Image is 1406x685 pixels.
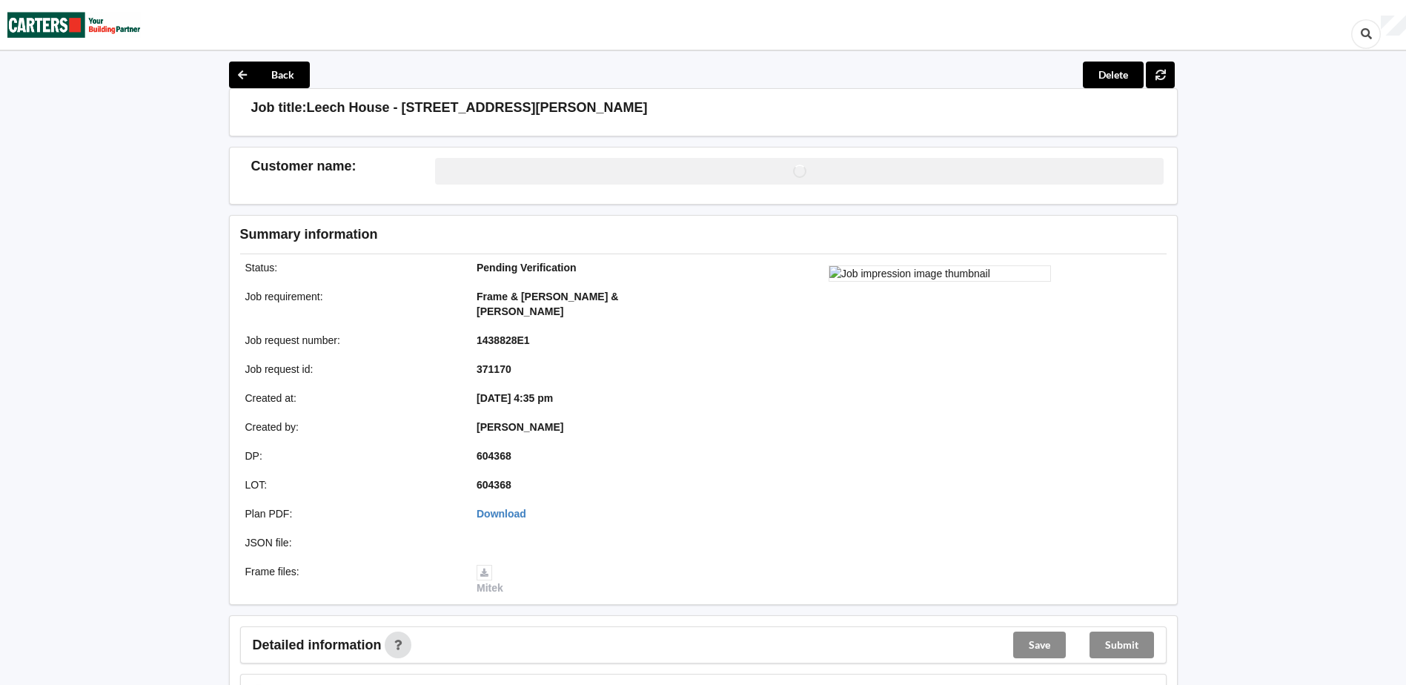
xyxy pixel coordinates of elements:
[235,260,467,275] div: Status :
[235,506,467,521] div: Plan PDF :
[235,477,467,492] div: LOT :
[251,99,307,116] h3: Job title:
[307,99,648,116] h3: Leech House - [STREET_ADDRESS][PERSON_NAME]
[235,449,467,463] div: DP :
[235,289,467,319] div: Job requirement :
[477,334,530,346] b: 1438828E1
[235,333,467,348] div: Job request number :
[7,1,141,49] img: Carters
[235,420,467,434] div: Created by :
[1083,62,1144,88] button: Delete
[235,391,467,406] div: Created at :
[829,265,1051,282] img: Job impression image thumbnail
[477,392,553,404] b: [DATE] 4:35 pm
[477,450,511,462] b: 604368
[251,158,436,175] h3: Customer name :
[235,535,467,550] div: JSON file :
[240,226,930,243] h3: Summary information
[253,638,382,652] span: Detailed information
[229,62,310,88] button: Back
[235,362,467,377] div: Job request id :
[477,508,526,520] a: Download
[477,262,577,274] b: Pending Verification
[477,421,563,433] b: [PERSON_NAME]
[477,363,511,375] b: 371170
[477,291,618,317] b: Frame & [PERSON_NAME] & [PERSON_NAME]
[1381,16,1406,36] div: User Profile
[477,479,511,491] b: 604368
[235,564,467,595] div: Frame files :
[477,566,503,594] a: Mitek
